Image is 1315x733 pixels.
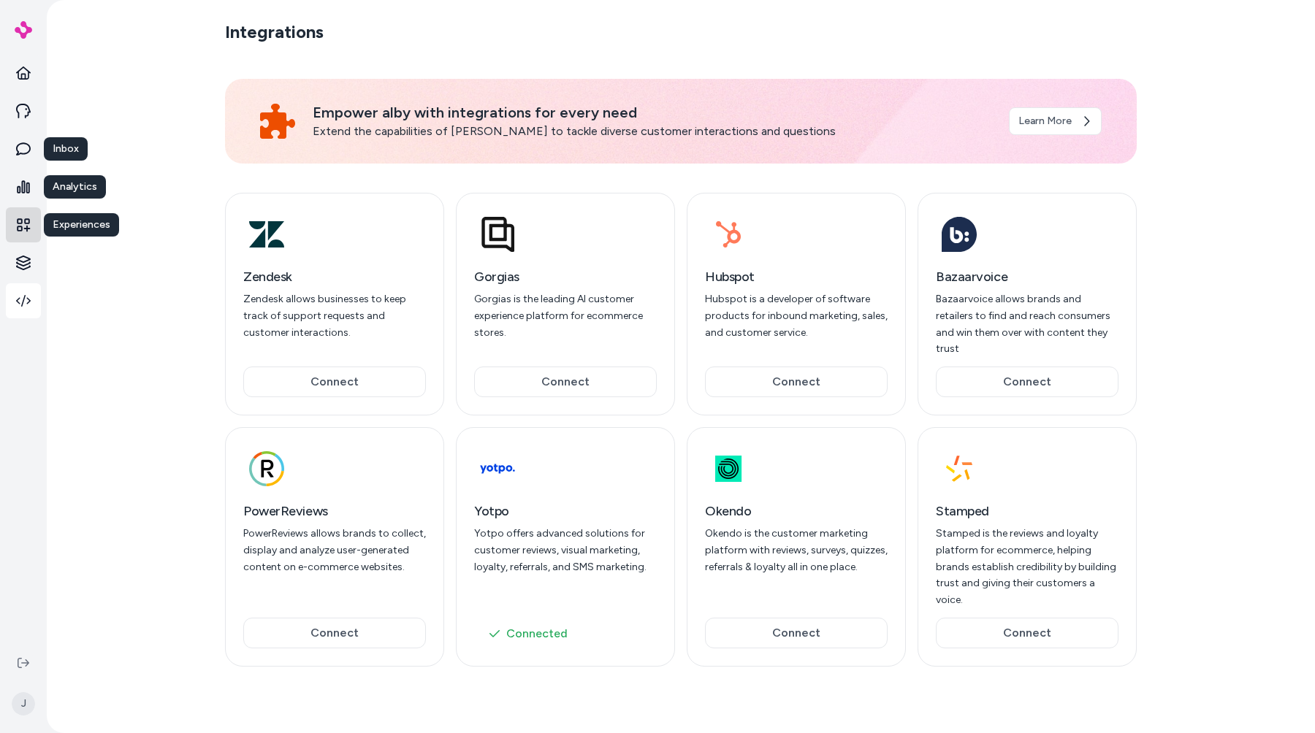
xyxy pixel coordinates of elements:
[243,291,426,341] p: Zendesk allows businesses to keep track of support requests and customer interactions.
[936,266,1118,287] h3: Bazaarvoice
[705,618,888,648] button: Connect
[474,619,657,648] button: Connected
[936,366,1118,397] button: Connect
[474,366,657,397] button: Connect
[243,366,426,397] button: Connect
[936,291,1118,358] p: Bazaarvoice allows brands and retailers to find and reach consumers and win them over with conten...
[44,137,88,161] div: Inbox
[12,692,35,715] span: J
[313,123,991,140] p: Extend the capabilities of [PERSON_NAME] to tackle diverse customer interactions and questions
[705,366,888,397] button: Connect
[243,501,426,521] h3: PowerReviews
[313,102,991,123] p: Empower alby with integrations for every need
[936,526,1118,609] p: Stamped is the reviews and loyalty platform for ecommerce, helping brands establish credibility b...
[15,21,32,39] img: alby Logo
[474,291,657,341] p: Gorgias is the leading AI customer experience platform for ecommerce stores.
[1009,107,1102,135] a: Learn More
[44,213,119,237] div: Experiences
[705,501,888,521] h3: Okendo
[705,266,888,287] h3: Hubspot
[243,526,426,575] p: PowerReviews allows brands to collect, display and analyze user-generated content on e-commerce w...
[243,266,426,287] h3: Zendesk
[705,526,888,575] p: Okendo is the customer marketing platform with reviews, surveys, quizzes, referrals & loyalty all...
[474,526,657,575] p: Yotpo offers advanced solutions for customer reviews, visual marketing, loyalty, referrals, and S...
[243,618,426,648] button: Connect
[474,501,657,521] h3: Yotpo
[474,266,657,287] h3: Gorgias
[44,175,106,199] div: Analytics
[225,20,324,44] h2: Integrations
[936,501,1118,521] h3: Stamped
[936,618,1118,648] button: Connect
[705,291,888,341] p: Hubspot is a developer of software products for inbound marketing, sales, and customer service.
[9,680,38,727] button: J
